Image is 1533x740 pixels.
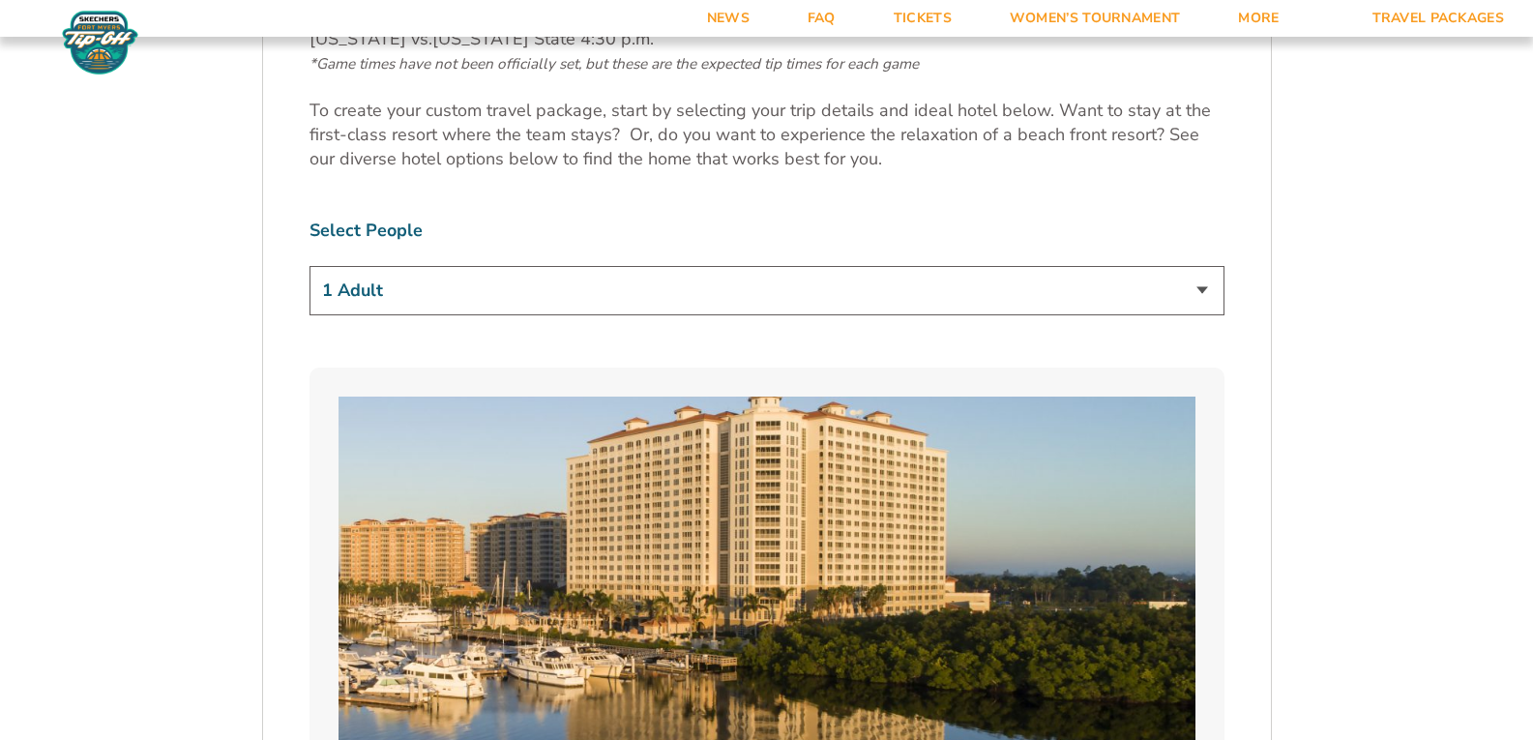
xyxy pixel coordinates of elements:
[58,10,142,75] img: Fort Myers Tip-Off
[310,54,919,74] span: *Game times have not been officially set, but these are the expected tip times for each game
[310,219,1224,243] label: Select People
[432,27,654,50] span: [US_STATE] State 4:30 p.m.
[310,99,1224,172] p: To create your custom travel package, start by selecting your trip details and ideal hotel below....
[411,27,432,50] span: vs.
